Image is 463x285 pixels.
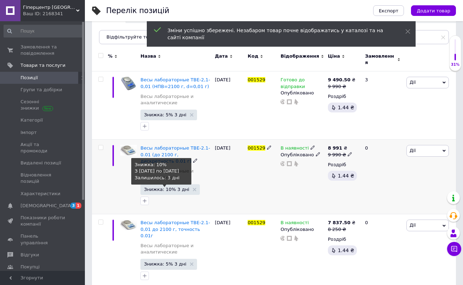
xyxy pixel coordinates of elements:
[248,77,265,82] span: 001529
[215,53,228,59] span: Дата
[410,148,416,153] span: Дії
[248,220,265,225] span: 001529
[120,145,137,156] img: Весы лабораторные ТВЕ-2.1-0.01 (до 2100 г, дискретность 0.01 г)
[280,226,324,233] div: Опубліковано
[168,27,388,41] div: Зміни успішно збережені. Незабаром товар почне відображатись у каталозі та на сайті компанії
[23,11,85,17] div: Ваш ID: 2168341
[328,83,355,90] div: 9 990 ₴
[361,140,405,214] div: 0
[411,5,456,16] button: Додати товар
[140,220,210,238] a: Весы лабораторные ТВЕ-2.1-0,01 до 2100 г, точность 0.01г
[280,220,309,227] span: В наявності
[21,215,65,227] span: Показники роботи компанії
[144,262,186,266] span: Знижка: 5% 3 дні
[21,203,73,209] span: [DEMOGRAPHIC_DATA]
[328,145,352,151] div: ₴
[447,242,461,256] button: Чат з покупцем
[21,141,65,154] span: Акції та промокоди
[213,71,246,140] div: [DATE]
[280,145,309,153] span: В наявності
[328,53,340,59] span: Ціна
[140,145,210,163] a: Весы лабораторные ТВЕ-2.1-0.01 (до 2100 г, дискретность 0.01 г)
[21,172,65,185] span: Відновлення позицій
[328,145,342,151] b: 8 991
[328,77,355,83] div: ₴
[417,8,450,13] span: Додати товар
[450,62,461,67] div: 31%
[99,30,136,37] span: Опубліковані
[280,77,305,91] span: Готово до відправки
[21,129,37,136] span: Імпорт
[135,162,188,181] div: Знижка: 10% Залишилось: 3 дні
[21,160,61,166] span: Видалені позиції
[410,80,416,85] span: Дії
[21,264,40,270] span: Покупці
[280,53,319,59] span: Відображення
[361,71,405,140] div: 3
[213,140,246,214] div: [DATE]
[328,152,352,158] div: 9 990 ₴
[120,77,137,90] img: Весы лабораторные ТВЕ-2,1-0,01 (НПВ=2100 г, d=0,01 г)
[410,222,416,228] span: Дії
[21,44,65,57] span: Замовлення та повідомлення
[76,203,81,209] span: 1
[140,243,211,255] a: Весы лабораторные и аналитические
[23,4,76,11] span: Гіперцентр Одеса - електроінструмент, такелаж, торгове обладнання
[21,252,39,258] span: Відгуки
[21,117,43,123] span: Категорії
[280,90,324,96] div: Опубліковано
[338,248,354,253] span: 1.44 ₴
[338,173,354,179] span: 1.44 ₴
[328,77,351,82] b: 9 490.50
[106,34,160,40] span: Відфільтруйте товари
[144,112,186,117] span: Знижка: 5% 3 дні
[373,5,404,16] button: Експорт
[140,77,210,89] a: Весы лабораторные ТВЕ-2,1-0,01 (НПВ=2100 г, d=0,01 г)
[379,8,399,13] span: Експорт
[4,25,83,37] input: Пошук
[106,7,169,14] div: Перелік позицій
[70,203,76,209] span: 3
[21,75,38,81] span: Позиції
[365,53,395,66] span: Замовлення
[328,220,351,225] b: 7 837.50
[108,53,112,59] span: %
[144,187,189,192] span: Знижка: 10% 3 дні
[140,93,211,106] a: Весы лабораторные и аналитические
[328,220,355,226] div: ₴
[21,233,65,246] span: Панель управління
[328,236,359,243] div: Роздріб
[280,152,324,158] div: Опубліковано
[135,168,179,174] nobr: З [DATE] по [DATE]
[140,53,156,59] span: Назва
[248,145,265,151] span: 001529
[328,226,355,233] div: 8 250 ₴
[248,53,258,59] span: Код
[21,99,65,111] span: Сезонні знижки
[21,62,65,69] span: Товари та послуги
[21,191,60,197] span: Характеристики
[328,162,359,168] div: Роздріб
[328,93,359,100] div: Роздріб
[21,87,62,93] span: Групи та добірки
[338,105,354,110] span: 1.44 ₴
[120,220,137,230] img: Весы лабораторные ТВЕ-2.1-0,01 до 2100 г, точность 0.01г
